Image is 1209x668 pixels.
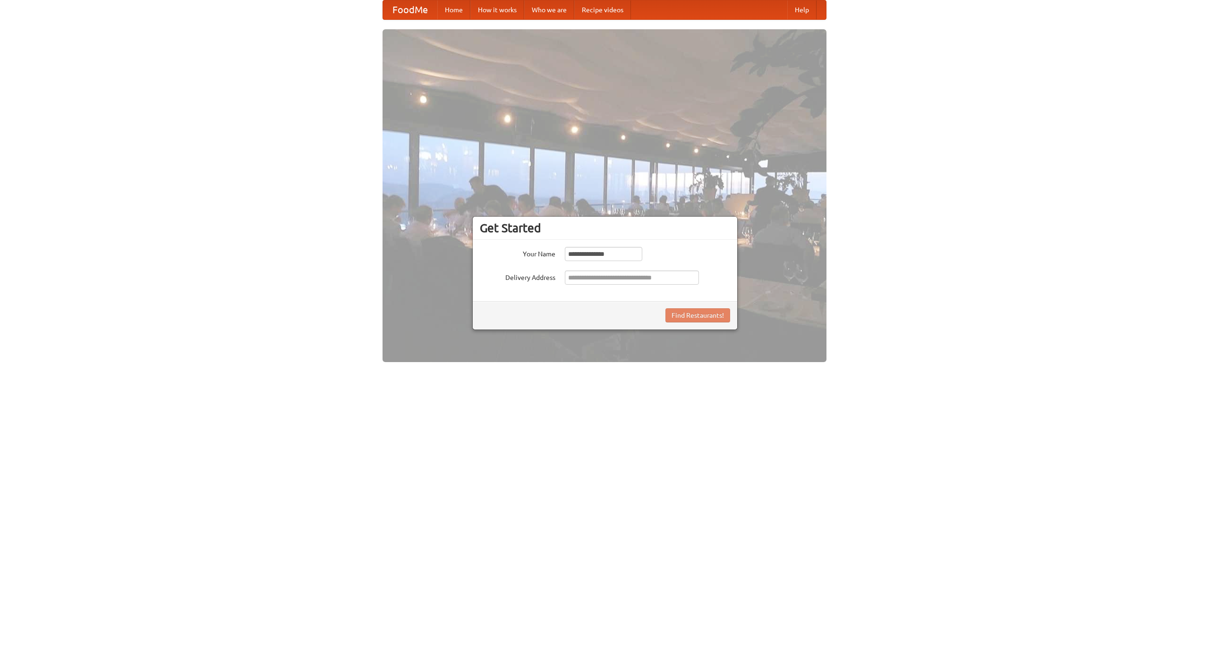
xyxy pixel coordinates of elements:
label: Your Name [480,247,555,259]
a: Who we are [524,0,574,19]
h3: Get Started [480,221,730,235]
a: How it works [470,0,524,19]
a: Help [787,0,817,19]
a: FoodMe [383,0,437,19]
a: Recipe videos [574,0,631,19]
a: Home [437,0,470,19]
button: Find Restaurants! [665,308,730,322]
label: Delivery Address [480,271,555,282]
